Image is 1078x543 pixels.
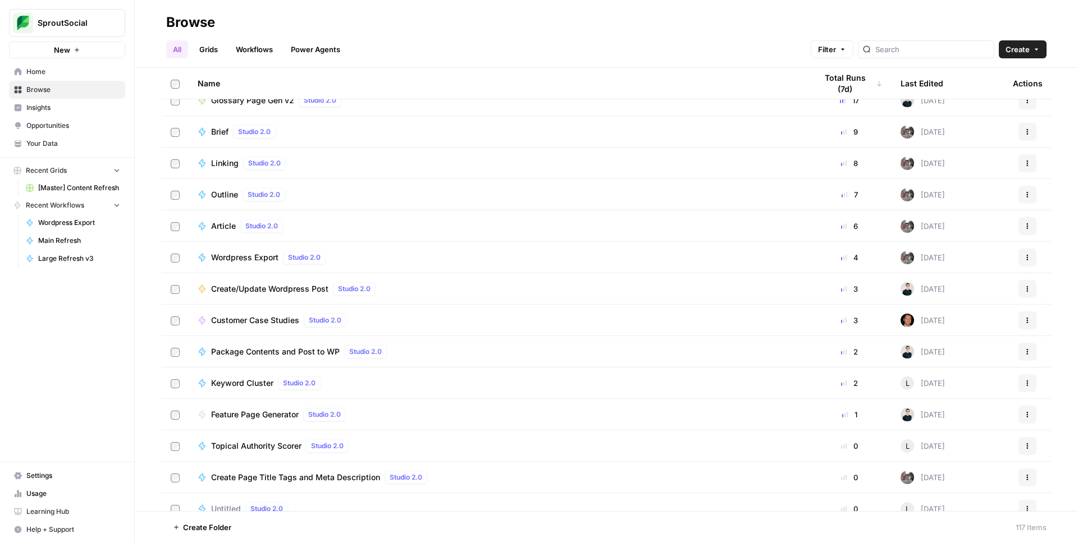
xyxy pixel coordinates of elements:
[26,489,120,499] span: Usage
[9,503,125,521] a: Learning Hub
[901,314,945,327] div: [DATE]
[245,221,278,231] span: Studio 2.0
[54,44,70,56] span: New
[238,127,271,137] span: Studio 2.0
[38,236,120,246] span: Main Refresh
[198,68,798,99] div: Name
[198,439,798,453] a: Topical Authority ScorerStudio 2.0
[816,346,883,357] div: 2
[21,214,125,232] a: Wordpress Export
[26,67,120,77] span: Home
[193,40,225,58] a: Grids
[999,40,1047,58] button: Create
[9,162,125,179] button: Recent Grids
[38,17,106,29] span: SproutSocial
[166,13,215,31] div: Browse
[9,81,125,99] a: Browse
[26,103,120,113] span: Insights
[906,378,910,389] span: L
[183,522,231,533] span: Create Folder
[818,44,836,55] span: Filter
[248,158,281,168] span: Studio 2.0
[198,376,798,390] a: Keyword ClusterStudio 2.0
[283,378,316,388] span: Studio 2.0
[338,284,371,294] span: Studio 2.0
[901,282,914,296] img: n9xndi5lwoeq5etgtp70d9fpgdjr
[1016,522,1047,533] div: 117 Items
[250,504,283,514] span: Studio 2.0
[901,251,914,264] img: a2mlt6f1nb2jhzcjxsuraj5rj4vi
[901,125,945,139] div: [DATE]
[901,188,914,201] img: a2mlt6f1nb2jhzcjxsuraj5rj4vi
[198,282,798,296] a: Create/Update Wordpress PostStudio 2.0
[901,94,914,107] img: n9xndi5lwoeq5etgtp70d9fpgdjr
[816,503,883,514] div: 0
[198,188,798,201] a: OutlineStudio 2.0
[901,94,945,107] div: [DATE]
[9,135,125,153] a: Your Data
[248,190,280,200] span: Studio 2.0
[198,345,798,358] a: Package Contents and Post to WPStudio 2.0
[816,95,883,106] div: 17
[284,40,347,58] a: Power Agents
[9,117,125,135] a: Opportunities
[9,521,125,539] button: Help + Support
[901,471,914,484] img: a2mlt6f1nb2jhzcjxsuraj5rj4vi
[901,502,945,516] div: [DATE]
[901,376,945,390] div: [DATE]
[26,121,120,131] span: Opportunities
[906,503,910,514] span: L
[906,440,910,452] span: L
[38,183,120,193] span: [Master] Content Refresh
[211,158,239,169] span: Linking
[38,254,120,264] span: Large Refresh v3
[211,472,380,483] span: Create Page Title Tags and Meta Description
[198,251,798,264] a: Wordpress ExportStudio 2.0
[901,219,945,233] div: [DATE]
[390,472,422,482] span: Studio 2.0
[816,472,883,483] div: 0
[21,179,125,197] a: [Master] Content Refresh
[1013,68,1043,99] div: Actions
[309,315,341,325] span: Studio 2.0
[211,283,328,294] span: Create/Update Wordpress Post
[349,347,382,357] span: Studio 2.0
[816,252,883,263] div: 4
[901,408,914,421] img: n9xndi5lwoeq5etgtp70d9fpgdjr
[21,250,125,268] a: Large Refresh v3
[211,252,278,263] span: Wordpress Export
[211,378,273,389] span: Keyword Cluster
[211,440,302,452] span: Topical Authority Scorer
[901,219,914,233] img: a2mlt6f1nb2jhzcjxsuraj5rj4vi
[211,315,299,326] span: Customer Case Studies
[26,139,120,149] span: Your Data
[26,165,67,176] span: Recent Grids
[211,189,238,200] span: Outline
[816,283,883,294] div: 3
[811,40,853,58] button: Filter
[1006,44,1030,55] span: Create
[9,467,125,485] a: Settings
[901,188,945,201] div: [DATE]
[198,94,798,107] a: Glossary Page Gen v2Studio 2.0
[901,408,945,421] div: [DATE]
[9,197,125,214] button: Recent Workflows
[166,40,188,58] a: All
[816,68,883,99] div: Total Runs (7d)
[9,9,125,37] button: Workspace: SproutSocial
[901,251,945,264] div: [DATE]
[816,440,883,452] div: 0
[211,503,241,514] span: Untitled
[9,99,125,117] a: Insights
[198,502,798,516] a: UntitledStudio 2.0
[13,13,33,33] img: SproutSocial Logo
[198,408,798,421] a: Feature Page GeneratorStudio 2.0
[38,218,120,228] span: Wordpress Export
[816,378,883,389] div: 2
[901,345,945,358] div: [DATE]
[288,252,321,263] span: Studio 2.0
[198,125,798,139] a: BriefStudio 2.0
[816,126,883,137] div: 9
[901,345,914,358] img: n9xndi5lwoeq5etgtp70d9fpgdjr
[9,485,125,503] a: Usage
